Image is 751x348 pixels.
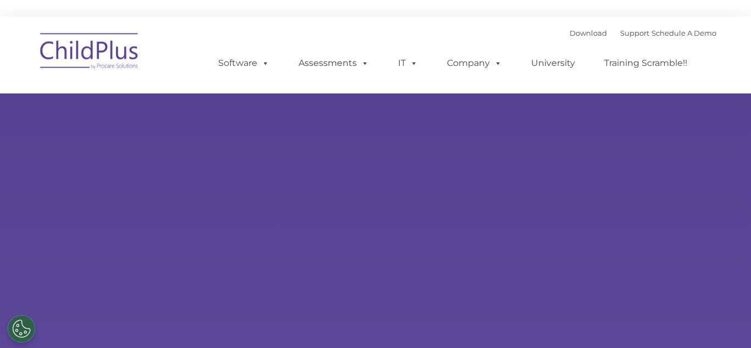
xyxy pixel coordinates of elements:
a: Download [570,29,607,37]
a: Company [436,52,513,74]
a: Training Scramble!! [593,52,698,74]
a: Software [207,52,280,74]
font: | [570,29,716,37]
img: ChildPlus by Procare Solutions [35,25,145,80]
a: Support [620,29,649,37]
a: University [520,52,586,74]
button: Cookies Settings [8,315,35,343]
a: IT [387,52,429,74]
a: Assessments [288,52,380,74]
a: Schedule A Demo [651,29,716,37]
